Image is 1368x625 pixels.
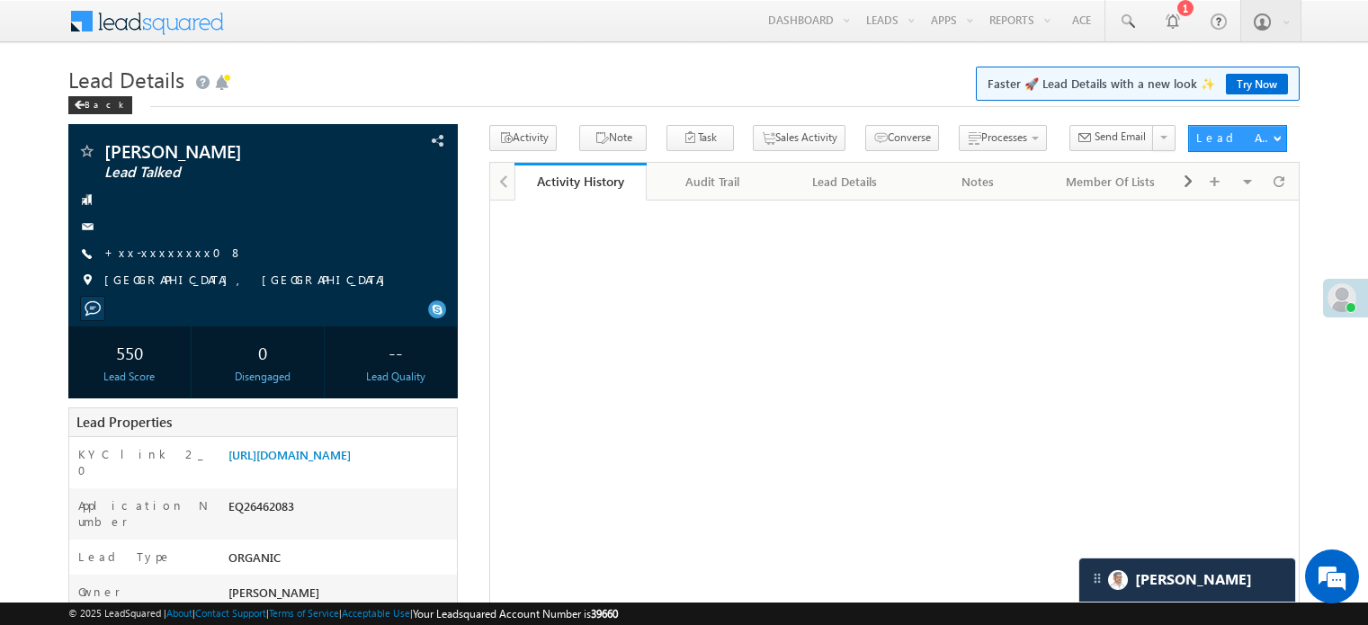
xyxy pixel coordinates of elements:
[68,65,184,94] span: Lead Details
[753,125,845,151] button: Sales Activity
[647,163,779,201] a: Audit Trail
[489,125,557,151] button: Activity
[1108,570,1128,590] img: Carter
[591,607,618,621] span: 39660
[865,125,939,151] button: Converse
[104,142,345,160] span: [PERSON_NAME]
[73,369,186,385] div: Lead Score
[228,447,351,462] a: [URL][DOMAIN_NAME]
[68,95,141,111] a: Back
[780,163,912,201] a: Lead Details
[224,549,457,574] div: ORGANIC
[1196,129,1273,146] div: Lead Actions
[1078,558,1296,603] div: carter-dragCarter[PERSON_NAME]
[68,96,132,114] div: Back
[339,369,452,385] div: Lead Quality
[1095,129,1146,145] span: Send Email
[73,335,186,369] div: 550
[988,75,1288,93] span: Faster 🚀 Lead Details with a new look ✨
[76,413,172,431] span: Lead Properties
[78,549,172,565] label: Lead Type
[528,173,633,190] div: Activity History
[1045,163,1177,201] a: Member Of Lists
[1060,171,1161,192] div: Member Of Lists
[912,163,1044,201] a: Notes
[661,171,763,192] div: Audit Trail
[195,607,266,619] a: Contact Support
[514,163,647,201] a: Activity History
[342,607,410,619] a: Acceptable Use
[78,584,121,600] label: Owner
[959,125,1047,151] button: Processes
[1069,125,1154,151] button: Send Email
[104,272,394,290] span: [GEOGRAPHIC_DATA], [GEOGRAPHIC_DATA]
[339,335,452,369] div: --
[413,607,618,621] span: Your Leadsquared Account Number is
[1135,571,1252,588] span: Carter
[78,497,210,530] label: Application Number
[269,607,339,619] a: Terms of Service
[78,446,210,478] label: KYC link 2_0
[666,125,734,151] button: Task
[926,171,1028,192] div: Notes
[1188,125,1287,152] button: Lead Actions
[104,245,243,260] a: +xx-xxxxxxxx08
[206,369,319,385] div: Disengaged
[1090,571,1104,585] img: carter-drag
[104,164,345,182] span: Lead Talked
[68,605,618,622] span: © 2025 LeadSquared | | | | |
[166,607,192,619] a: About
[224,497,457,522] div: EQ26462083
[794,171,896,192] div: Lead Details
[579,125,647,151] button: Note
[228,585,319,600] span: [PERSON_NAME]
[981,130,1027,144] span: Processes
[206,335,319,369] div: 0
[1226,74,1288,94] a: Try Now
